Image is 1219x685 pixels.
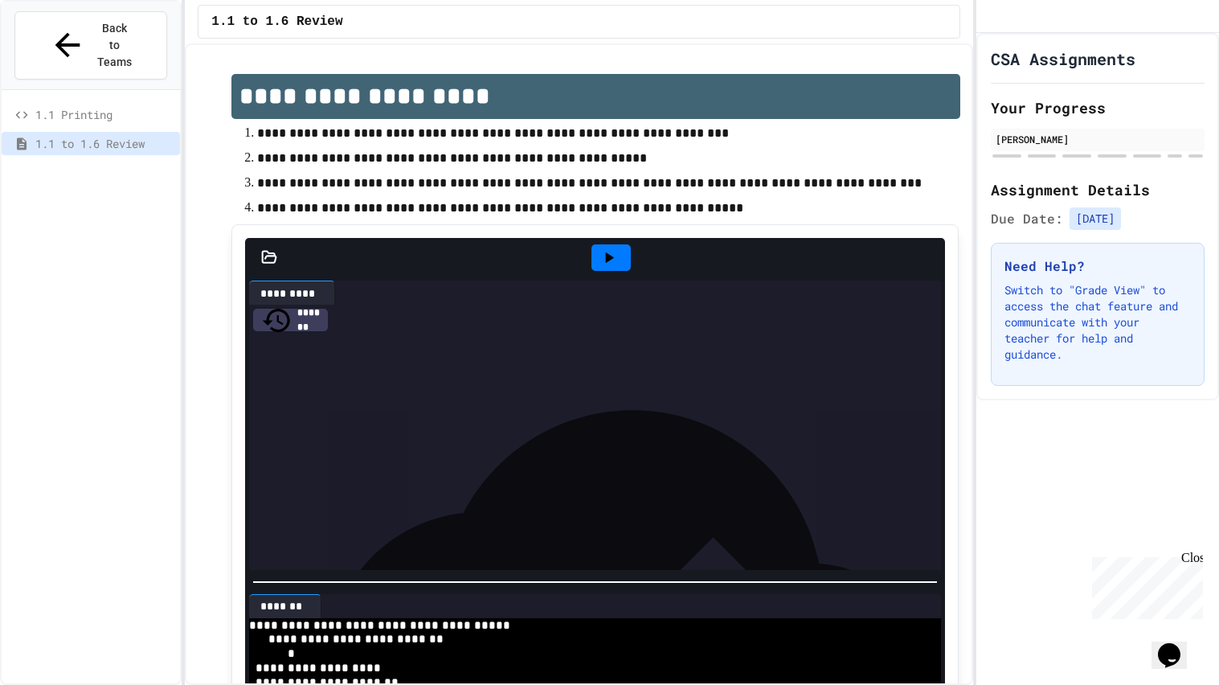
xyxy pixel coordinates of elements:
[211,12,342,31] span: 1.1 to 1.6 Review
[14,11,167,80] button: Back to Teams
[1004,282,1191,363] p: Switch to "Grade View" to access the chat feature and communicate with your teacher for help and ...
[1070,207,1121,230] span: [DATE]
[991,96,1205,119] h2: Your Progress
[991,209,1063,228] span: Due Date:
[1086,551,1203,619] iframe: chat widget
[1152,621,1203,669] iframe: chat widget
[991,47,1135,70] h1: CSA Assignments
[35,106,174,123] span: 1.1 Printing
[96,20,133,71] span: Back to Teams
[996,132,1200,146] div: [PERSON_NAME]
[1004,256,1191,276] h3: Need Help?
[991,178,1205,201] h2: Assignment Details
[6,6,111,102] div: Chat with us now!Close
[35,135,174,152] span: 1.1 to 1.6 Review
